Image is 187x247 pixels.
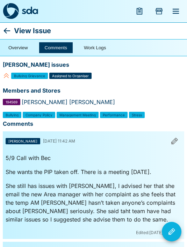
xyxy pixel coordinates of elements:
button: Comments [39,42,73,53]
span: Edited: [DATE] 11:42 AM [136,229,181,236]
button: Work Logs [78,42,112,53]
button: Add Store Visit [151,3,167,20]
p: Members and Stores [3,86,60,95]
button: menu [167,3,184,20]
p: She wants the PIP taken off. There is a meeting [DATE]. [6,168,181,176]
p: Comments [3,119,33,129]
img: sda-logotype.svg [22,6,38,14]
button: Issue Actions [162,222,181,241]
p: View Issue [14,25,51,36]
span: Bullying [6,113,19,117]
span: Company Policy [26,113,52,117]
span: Performance [103,113,125,117]
span: [DATE] 11:42 AM [43,138,75,145]
img: sda-logo-dark.svg [3,3,19,19]
span: [PERSON_NAME] [8,139,37,143]
p: 5/9 Call with Bec [6,154,181,162]
button: menu [131,3,148,20]
span: Management Meeting [59,113,96,117]
p: She still has issues with [PERSON_NAME], I advised her that she email the new Area manager with h... [6,182,181,224]
p: [PERSON_NAME] issues [3,60,69,70]
span: 194569 [6,100,17,104]
div: [PERSON_NAME] [PERSON_NAME] [3,98,184,106]
span: Stress [132,113,142,117]
button: Overview [3,42,34,53]
span: Assigned to Organiser [52,74,89,78]
span: Bullying Grievance [14,74,45,78]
